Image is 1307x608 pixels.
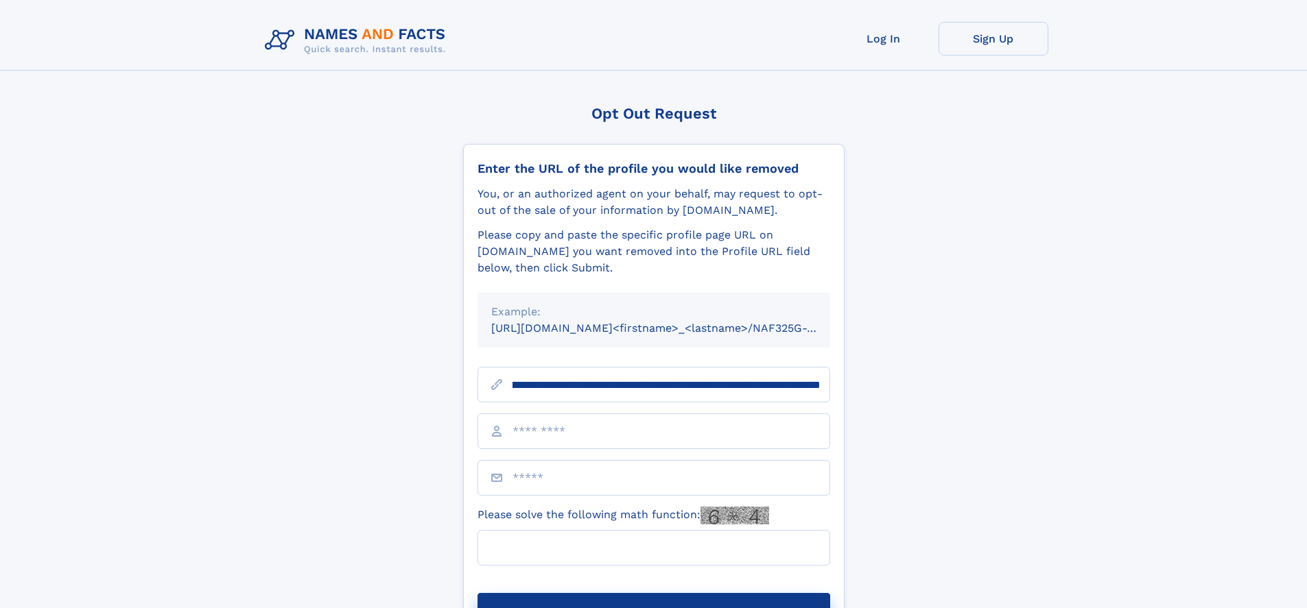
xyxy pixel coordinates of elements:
[478,227,830,276] div: Please copy and paste the specific profile page URL on [DOMAIN_NAME] you want removed into the Pr...
[829,22,939,56] a: Log In
[491,304,816,320] div: Example:
[491,321,856,335] small: [URL][DOMAIN_NAME]<firstname>_<lastname>/NAF325G-xxxxxxxx
[939,22,1048,56] a: Sign Up
[478,186,830,219] div: You, or an authorized agent on your behalf, may request to opt-out of the sale of your informatio...
[463,105,845,122] div: Opt Out Request
[478,161,830,176] div: Enter the URL of the profile you would like removed
[478,507,769,524] label: Please solve the following math function:
[259,22,457,59] img: Logo Names and Facts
